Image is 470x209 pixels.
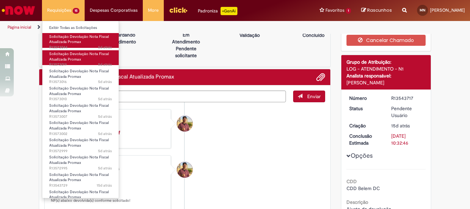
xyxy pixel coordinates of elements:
[346,8,351,14] span: 1
[302,32,324,39] p: Concluído
[239,32,260,39] p: Validação
[98,148,112,154] span: 5d atrás
[346,79,426,86] div: [PERSON_NAME]
[49,137,109,148] span: Solicitação Devolução Nota Fiscal Atualizada Promax
[346,199,368,205] b: Descrição
[90,7,138,14] span: Despesas Corporativas
[198,7,237,15] div: Padroniza
[346,178,357,185] b: CDD
[344,133,386,146] dt: Conclusão Estimada
[316,73,325,82] button: Adicionar anexos
[98,45,112,50] time: 27/09/2025 13:08:28
[346,59,426,65] div: Grupo de Atribuição:
[49,86,109,96] span: Solicitação Devolução Nota Fiscal Atualizada Promax
[97,183,112,188] time: 17/09/2025 13:51:25
[49,183,112,188] span: R13543729
[391,122,423,129] div: 17/09/2025 13:49:29
[49,172,109,183] span: Solicitação Devolução Nota Fiscal Atualizada Promax
[391,123,410,129] span: 15d atrás
[49,155,109,165] span: Solicitação Devolução Nota Fiscal Atualizada Promax
[98,79,112,84] span: 5d atrás
[344,95,386,102] dt: Número
[169,31,203,45] p: Em Atendimento
[344,122,386,129] dt: Criação
[391,95,423,102] div: R13543717
[221,7,237,15] p: +GenAi
[391,105,423,119] div: Pendente Usuário
[49,131,112,137] span: R13573002
[346,35,426,46] button: Cancelar Chamado
[361,7,392,14] a: Rascunhos
[49,103,109,114] span: Solicitação Devolução Nota Fiscal Atualizada Promax
[325,7,344,14] span: Favoritos
[98,45,112,50] span: 5d atrás
[169,5,188,15] img: click_logo_yellow_360x200.png
[177,116,193,132] div: Vitor Jeremias Da Silva
[8,24,31,30] a: Página inicial
[420,8,425,12] span: MN
[42,171,119,186] a: Aberto R13543729 : Solicitação Devolução Nota Fiscal Atualizada Promax
[42,67,119,82] a: Aberto R13573016 : Solicitação Devolução Nota Fiscal Atualizada Promax
[98,114,112,119] span: 5d atrás
[344,105,386,112] dt: Status
[391,133,423,146] div: [DATE] 10:32:46
[47,7,71,14] span: Requisições
[307,93,321,100] span: Enviar
[49,148,112,154] span: R13572999
[169,45,203,59] p: Pendente solicitante
[346,72,426,79] div: Analista responsável:
[42,50,119,65] a: Aberto R13573019 : Solicitação Devolução Nota Fiscal Atualizada Promax
[49,34,109,45] span: Solicitação Devolução Nota Fiscal Atualizada Promax
[42,102,119,117] a: Aberto R13573007 : Solicitação Devolução Nota Fiscal Atualizada Promax
[49,189,109,200] span: Solicitação Devolução Nota Fiscal Atualizada Promax
[44,91,286,102] textarea: Digite sua mensagem aqui...
[42,85,119,100] a: Aberto R13573010 : Solicitação Devolução Nota Fiscal Atualizada Promax
[98,62,112,67] span: 5d atrás
[42,154,119,168] a: Aberto R13572995 : Solicitação Devolução Nota Fiscal Atualizada Promax
[293,91,325,102] button: Enviar
[106,31,139,45] p: Aguardando atendimento
[42,136,119,151] a: Aberto R13572999 : Solicitação Devolução Nota Fiscal Atualizada Promax
[97,183,112,188] span: 15d atrás
[42,188,119,203] a: Aberto R13543717 : Solicitação Devolução Nota Fiscal Atualizada Promax
[49,62,112,67] span: R13573019
[49,166,112,171] span: R13572995
[5,21,308,34] ul: Trilhas de página
[42,119,119,134] a: Aberto R13573002 : Solicitação Devolução Nota Fiscal Atualizada Promax
[49,69,109,79] span: Solicitação Devolução Nota Fiscal Atualizada Promax
[42,21,119,198] ul: Requisições
[98,62,112,67] time: 27/09/2025 12:52:57
[49,96,112,102] span: R13573010
[49,114,112,119] span: R13573007
[49,79,112,85] span: R13573016
[49,120,109,131] span: Solicitação Devolução Nota Fiscal Atualizada Promax
[98,166,112,171] time: 27/09/2025 12:38:05
[73,8,79,14] span: 15
[42,24,119,32] a: Exibir Todas as Solicitações
[346,185,380,191] span: CDD Belem DC
[430,7,465,13] span: [PERSON_NAME]
[391,123,410,129] time: 17/09/2025 13:49:29
[98,114,112,119] time: 27/09/2025 12:41:59
[1,3,36,17] img: ServiceNow
[148,7,159,14] span: More
[98,166,112,171] span: 5d atrás
[49,51,109,62] span: Solicitação Devolução Nota Fiscal Atualizada Promax
[346,65,426,72] div: LOG - ATENDIMENTO - N1
[98,131,112,136] span: 5d atrás
[177,162,193,178] div: Vitor Jeremias Da Silva
[98,96,112,102] span: 5d atrás
[98,79,112,84] time: 27/09/2025 12:49:38
[367,7,392,13] span: Rascunhos
[49,45,112,50] span: R13573044
[42,33,119,48] a: Aberto R13573044 : Solicitação Devolução Nota Fiscal Atualizada Promax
